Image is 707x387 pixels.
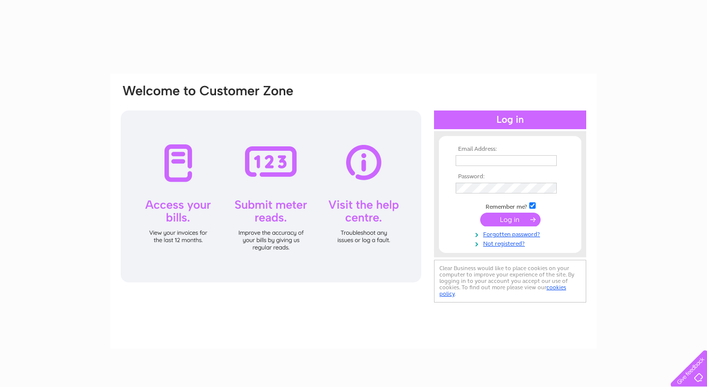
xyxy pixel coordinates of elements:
th: Password: [453,173,567,180]
input: Submit [480,213,541,226]
a: cookies policy [439,284,566,297]
a: Not registered? [456,238,567,248]
div: Clear Business would like to place cookies on your computer to improve your experience of the sit... [434,260,586,303]
td: Remember me? [453,201,567,211]
a: Forgotten password? [456,229,567,238]
th: Email Address: [453,146,567,153]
